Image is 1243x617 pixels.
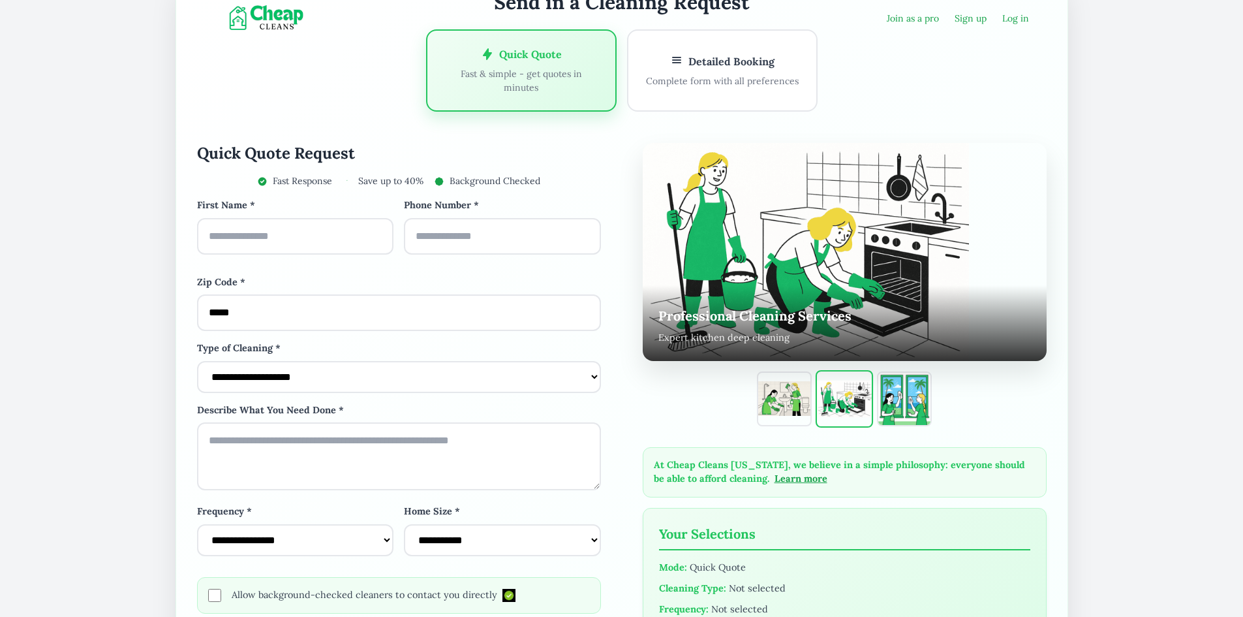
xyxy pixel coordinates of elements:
[502,589,515,602] img: CCF Verified
[426,29,617,112] button: Quick QuoteFast & simple - get quotes in minutes
[232,588,515,603] span: Allow background-checked cleaners to contact you directly
[197,198,394,213] label: First Name *
[358,174,423,188] span: Save up to 40%
[659,582,1030,595] div: Not selected
[627,29,818,112] button: Detailed BookingComplete form with all preferences
[499,46,562,62] span: Quick Quote
[659,603,1030,616] div: Not selected
[443,67,600,95] p: Fast & simple - get quotes in minutes
[197,505,394,519] label: Frequency *
[197,276,601,290] label: Zip Code *
[878,373,930,425] img: Window cleaning and maintenance
[643,143,969,361] img: Expert kitchen deep cleaning
[197,403,601,418] label: Describe What You Need Done *
[644,74,801,88] p: Complete form with all preferences
[1002,12,1029,25] a: Log in
[659,561,1030,574] div: Quick Quote
[208,589,221,602] input: Allow background-checked cleaners to contact you directlyCCF Verified
[817,381,872,417] img: Expert kitchen deep cleaning
[758,381,810,416] img: Professional bathroom cleaning services
[887,12,939,25] a: Join as a pro
[658,306,1031,326] h3: Professional Cleaning Services
[273,174,332,188] span: Fast Response
[643,447,1047,498] div: At Cheap Cleans [US_STATE], we believe in a simple philosophy: everyone should be able to afford ...
[659,582,726,594] strong: Cleaning Type:
[775,473,827,484] a: Learn more
[955,12,987,25] a: Sign up
[659,562,687,573] strong: Mode:
[658,331,1031,345] p: Expert kitchen deep cleaning
[197,341,601,356] label: Type of Cleaning *
[197,143,601,164] h2: Quick Quote Request
[404,198,601,213] label: Phone Number *
[404,505,601,519] label: Home Size *
[659,603,709,615] strong: Frequency:
[659,524,1030,550] h3: Your Selections
[450,174,540,188] span: Background Checked
[215,5,324,31] img: Cheap Cleans Florida
[688,54,775,69] span: Detailed Booking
